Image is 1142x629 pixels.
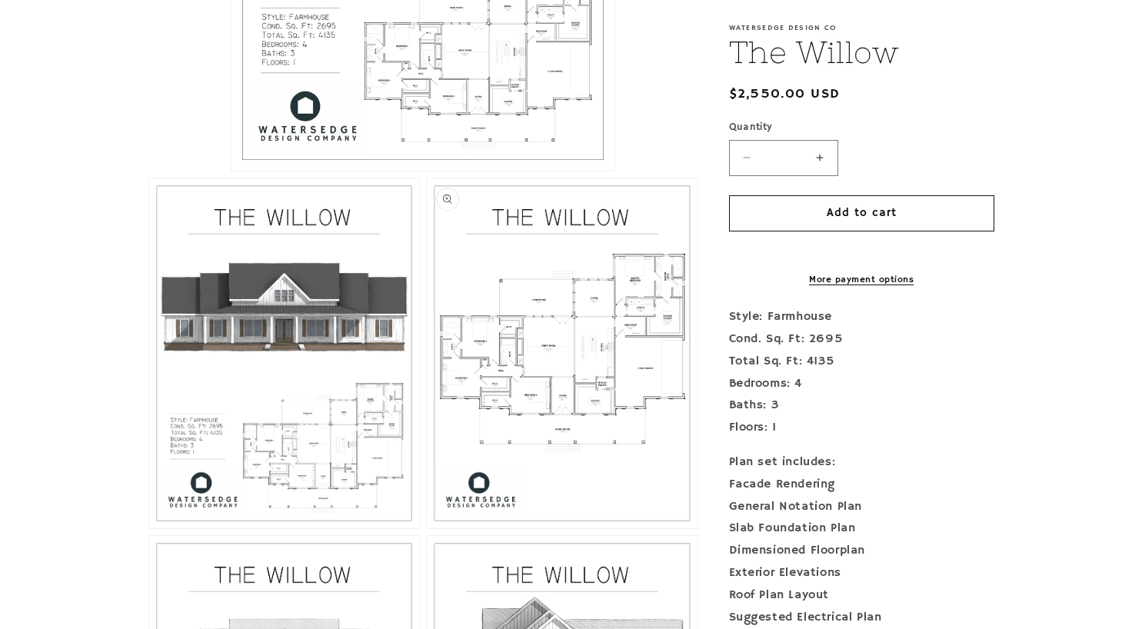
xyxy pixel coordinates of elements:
div: Plan set includes: [729,451,994,474]
label: Quantity [729,120,994,135]
p: Watersedge Design Co [729,23,994,32]
a: More payment options [729,273,994,287]
div: Facade Rendering [729,474,994,496]
h1: The Willow [729,32,994,72]
div: Suggested Electrical Plan [729,607,994,629]
p: Style: Farmhouse Cond. Sq. Ft: 2695 Total Sq. Ft: 4135 Bedrooms: 4 Baths: 3 Floors: 1 [729,306,994,439]
div: Roof Plan Layout [729,584,994,607]
div: Dimensioned Floorplan [729,540,994,562]
button: Add to cart [729,195,994,231]
span: $2,550.00 USD [729,84,841,105]
div: General Notation Plan [729,496,994,518]
div: Slab Foundation Plan [729,518,994,540]
div: Exterior Elevations [729,562,994,584]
